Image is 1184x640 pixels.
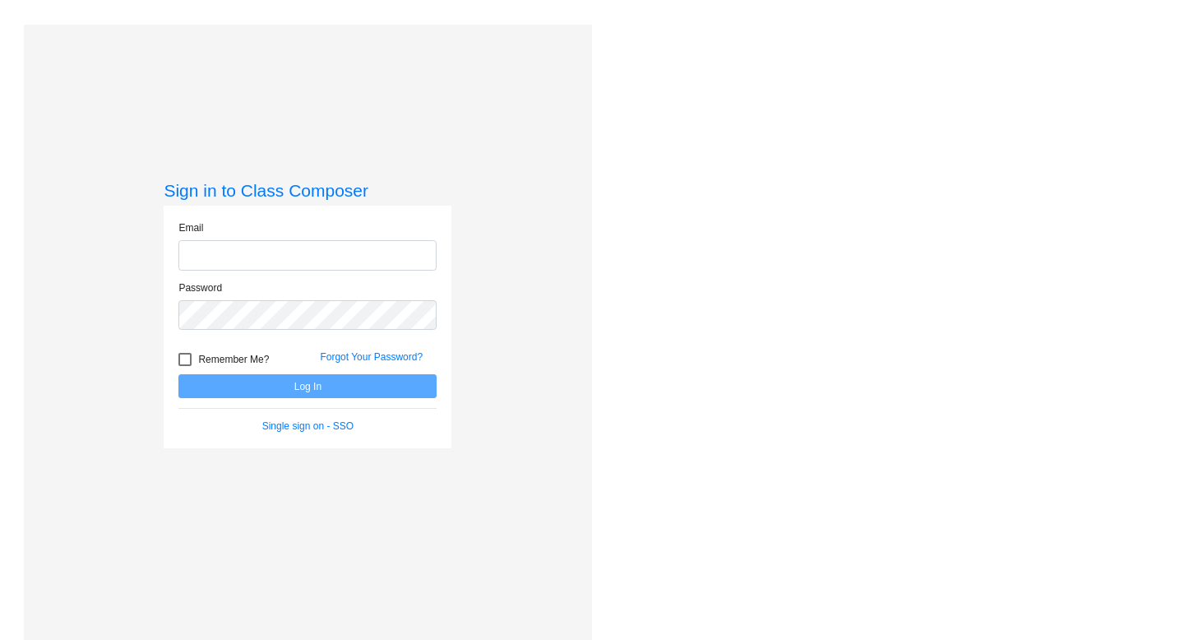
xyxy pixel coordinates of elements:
[178,281,222,295] label: Password
[164,180,451,201] h3: Sign in to Class Composer
[262,420,354,432] a: Single sign on - SSO
[178,374,437,398] button: Log In
[198,350,269,369] span: Remember Me?
[320,351,423,363] a: Forgot Your Password?
[178,220,203,235] label: Email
